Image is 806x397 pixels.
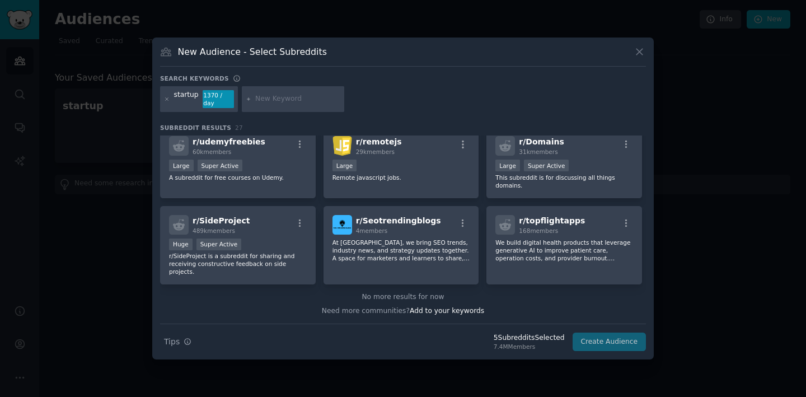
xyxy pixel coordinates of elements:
[255,94,340,104] input: New Keyword
[198,160,243,171] div: Super Active
[193,148,231,155] span: 60k members
[160,292,646,302] div: No more results for now
[174,90,199,108] div: startup
[356,227,388,234] span: 4 members
[332,215,352,235] img: Seotrendingblogs
[169,174,307,181] p: A subreddit for free courses on Udemy.
[519,227,558,234] span: 168 members
[193,216,250,225] span: r/ SideProject
[495,160,520,171] div: Large
[495,239,633,262] p: We build digital health products that leverage generative AI to improve patient care, operation c...
[356,216,441,225] span: r/ Seotrendingblogs
[193,137,265,146] span: r/ udemyfreebies
[193,227,235,234] span: 489k members
[519,148,557,155] span: 31k members
[356,148,395,155] span: 29k members
[160,124,231,132] span: Subreddit Results
[332,136,352,156] img: remotejs
[356,137,402,146] span: r/ remotejs
[332,174,470,181] p: Remote javascript jobs.
[494,333,565,343] div: 5 Subreddit s Selected
[495,174,633,189] p: This subreddit is for discussing all things domains.
[332,160,357,171] div: Large
[235,124,243,131] span: 27
[519,216,585,225] span: r/ topflightapps
[160,74,229,82] h3: Search keywords
[178,46,327,58] h3: New Audience - Select Subreddits
[169,252,307,275] p: r/SideProject is a subreddit for sharing and receiving constructive feedback on side projects.
[519,137,564,146] span: r/ Domains
[160,332,195,352] button: Tips
[164,336,180,348] span: Tips
[494,343,565,351] div: 7.4M Members
[160,302,646,316] div: Need more communities?
[169,239,193,250] div: Huge
[169,160,194,171] div: Large
[196,239,242,250] div: Super Active
[332,239,470,262] p: At [GEOGRAPHIC_DATA], we bring SEO trends, industry news, and strategy updates together. A space ...
[524,160,569,171] div: Super Active
[410,307,484,315] span: Add to your keywords
[203,90,234,108] div: 1370 / day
